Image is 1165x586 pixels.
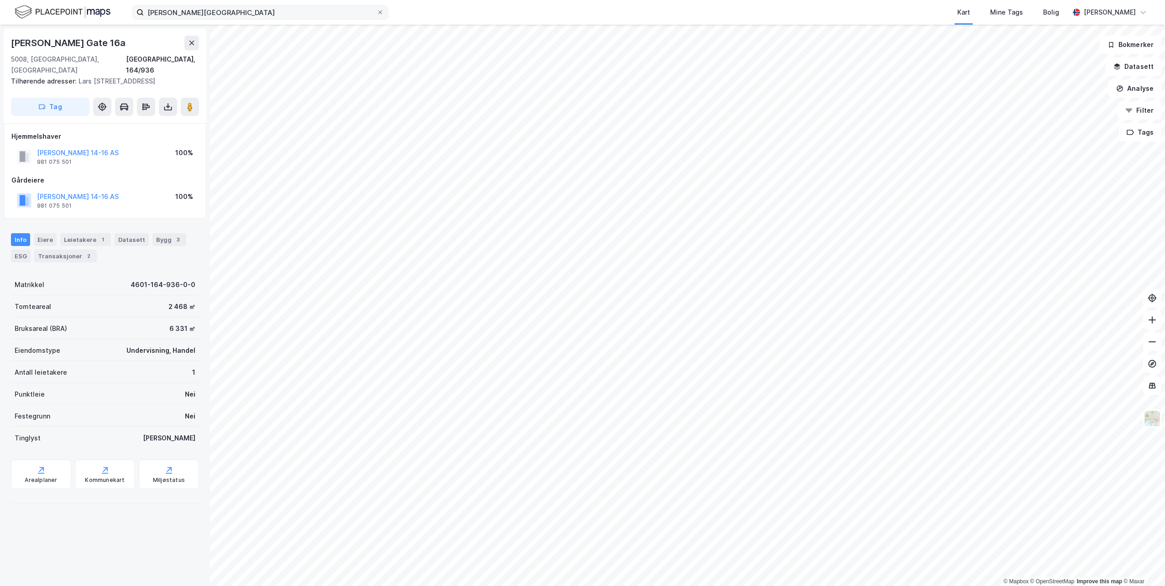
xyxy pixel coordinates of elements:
img: Z [1144,410,1161,427]
button: Filter [1118,101,1161,120]
div: 2 [84,251,93,261]
button: Analyse [1108,79,1161,98]
div: Kontrollprogram for chat [1119,542,1165,586]
div: Hjemmelshaver [11,131,199,142]
div: Bolig [1043,7,1059,18]
div: 981 075 501 [37,202,72,209]
button: Tags [1119,123,1161,141]
div: 100% [175,191,193,202]
div: Mine Tags [990,7,1023,18]
a: OpenStreetMap [1030,578,1075,585]
div: Bygg [152,233,186,246]
div: Tinglyst [15,433,41,444]
div: Datasett [115,233,149,246]
img: logo.f888ab2527a4732fd821a326f86c7f29.svg [15,4,110,20]
div: [PERSON_NAME] [143,433,195,444]
div: 3 [173,235,183,244]
div: 5008, [GEOGRAPHIC_DATA], [GEOGRAPHIC_DATA] [11,54,126,76]
a: Mapbox [1003,578,1029,585]
div: Tomteareal [15,301,51,312]
div: Nei [185,389,195,400]
div: Eiere [34,233,57,246]
div: 1 [98,235,107,244]
div: [PERSON_NAME] Gate 16a [11,36,127,50]
input: Søk på adresse, matrikkel, gårdeiere, leietakere eller personer [144,5,377,19]
div: Bruksareal (BRA) [15,323,67,334]
div: 981 075 501 [37,158,72,166]
iframe: Chat Widget [1119,542,1165,586]
div: [GEOGRAPHIC_DATA], 164/936 [126,54,199,76]
div: 2 468 ㎡ [168,301,195,312]
div: Nei [185,411,195,422]
div: Kart [957,7,970,18]
span: Tilhørende adresser: [11,77,79,85]
div: 6 331 ㎡ [169,323,195,334]
div: Arealplaner [25,476,57,484]
div: Info [11,233,30,246]
div: Leietakere [60,233,111,246]
div: Kommunekart [85,476,125,484]
div: ESG [11,250,31,262]
div: Festegrunn [15,411,50,422]
div: 100% [175,147,193,158]
div: Miljøstatus [153,476,185,484]
button: Datasett [1106,58,1161,76]
div: Antall leietakere [15,367,67,378]
button: Tag [11,98,89,116]
button: Bokmerker [1100,36,1161,54]
div: [PERSON_NAME] [1084,7,1136,18]
a: Improve this map [1077,578,1122,585]
div: 4601-164-936-0-0 [131,279,195,290]
div: Matrikkel [15,279,44,290]
div: Eiendomstype [15,345,60,356]
div: Gårdeiere [11,175,199,186]
div: Lars [STREET_ADDRESS] [11,76,192,87]
div: Transaksjoner [34,250,97,262]
div: Undervisning, Handel [126,345,195,356]
div: 1 [192,367,195,378]
div: Punktleie [15,389,45,400]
